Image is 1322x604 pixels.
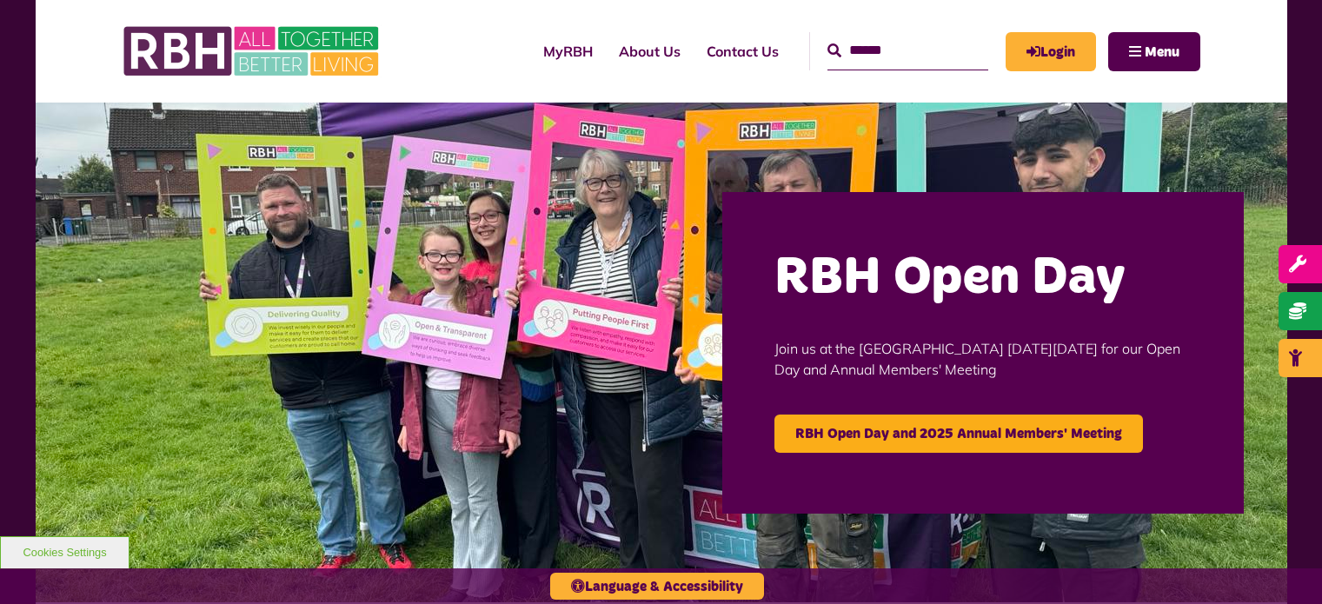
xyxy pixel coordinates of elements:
[550,573,764,600] button: Language & Accessibility
[123,17,383,85] img: RBH
[774,312,1192,406] p: Join us at the [GEOGRAPHIC_DATA] [DATE][DATE] for our Open Day and Annual Members' Meeting
[774,244,1192,312] h2: RBH Open Day
[774,415,1143,453] a: RBH Open Day and 2025 Annual Members' Meeting
[530,28,606,75] a: MyRBH
[36,103,1287,602] img: Image (22)
[606,28,694,75] a: About Us
[1006,32,1096,71] a: MyRBH
[694,28,792,75] a: Contact Us
[1145,45,1179,59] span: Menu
[1108,32,1200,71] button: Navigation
